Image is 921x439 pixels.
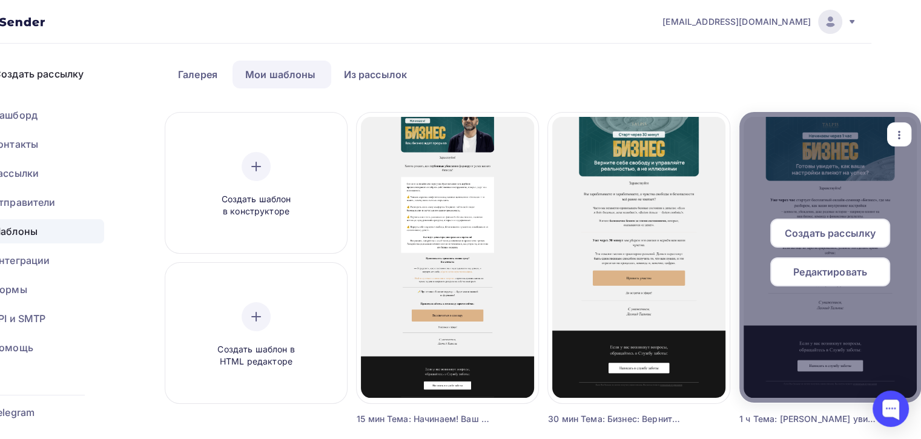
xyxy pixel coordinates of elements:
a: Из рассылок [331,61,420,88]
div: 30 мин Тема: Бизнес: Верните себе свободу и управляйте реальностью, а не иллюзиями. Старт через 3... [548,413,684,425]
span: Создать шаблон в HTML редакторе [199,343,314,368]
div: 1 ч Тема: [PERSON_NAME] увидеть, как ваши настройки влияют на успех? Через час начинаем «Бизнес»! [739,413,876,425]
span: Создать шаблон в конструкторе [199,193,314,218]
div: 15 мин Тема: Начинаем! Ваш бизнес ждет прорыва: семинар «Бизнес» стартует через 15 минут! [357,413,493,425]
a: Мои шаблоны [233,61,329,88]
span: Создать рассылку [785,226,876,240]
a: [EMAIL_ADDRESS][DOMAIN_NAME] [662,10,857,34]
span: Редактировать [793,265,867,279]
span: [EMAIL_ADDRESS][DOMAIN_NAME] [662,16,811,28]
a: Галерея [165,61,230,88]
